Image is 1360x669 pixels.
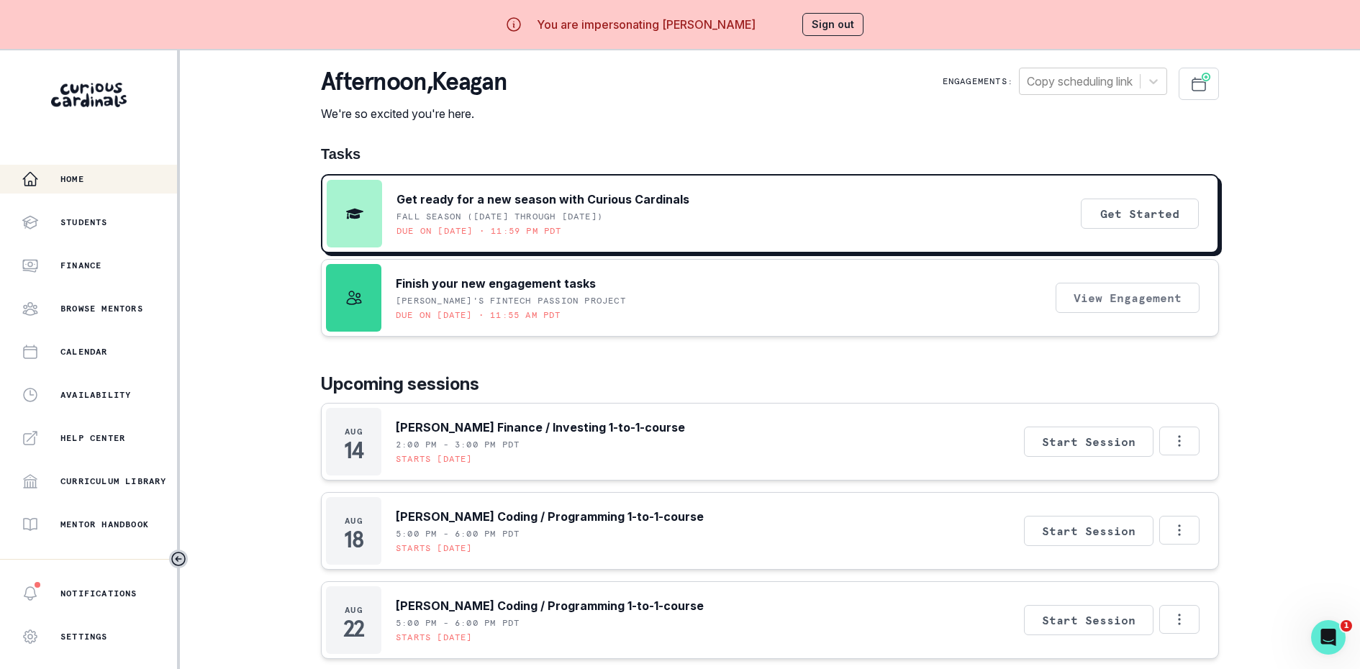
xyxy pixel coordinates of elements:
p: Home [60,173,84,185]
p: 2:00 PM - 3:00 PM PDT [396,439,520,450]
p: Students [60,217,108,228]
span: 1 [1341,620,1352,632]
p: Due on [DATE] • 11:55 AM PDT [396,309,561,321]
p: Get ready for a new season with Curious Cardinals [396,191,689,208]
p: You are impersonating [PERSON_NAME] [537,16,756,33]
button: Sign out [802,13,863,36]
p: [PERSON_NAME]'s Fintech Passion Project [396,295,626,306]
p: Finance [60,260,101,271]
img: Curious Cardinals Logo [51,83,127,107]
p: Starts [DATE] [396,632,473,643]
p: Notifications [60,588,137,599]
button: Start Session [1024,427,1153,457]
p: Upcoming sessions [321,371,1219,397]
p: Curriculum Library [60,475,167,487]
p: Calendar [60,346,108,358]
p: Due on [DATE] • 11:59 PM PDT [396,225,562,237]
p: Help Center [60,432,125,444]
button: Toggle sidebar [169,550,188,568]
button: Start Session [1024,605,1153,635]
p: Browse Mentors [60,303,143,314]
p: Availability [60,389,131,401]
h1: Tasks [321,145,1219,163]
p: Aug [345,426,363,437]
p: [PERSON_NAME] Coding / Programming 1-to-1-course [396,508,704,525]
p: Mentor Handbook [60,519,149,530]
button: View Engagement [1056,283,1200,313]
p: Finish your new engagement tasks [396,275,596,292]
button: Options [1159,516,1200,545]
button: Options [1159,427,1200,455]
p: 18 [344,532,363,547]
p: afternoon , Keagan [321,68,507,96]
p: Starts [DATE] [396,453,473,465]
iframe: Intercom live chat [1311,620,1346,655]
p: Aug [345,604,363,616]
p: Fall Season ([DATE] through [DATE]) [396,211,603,222]
button: Start Session [1024,516,1153,546]
p: [PERSON_NAME] Coding / Programming 1-to-1-course [396,597,704,614]
p: 5:00 PM - 6:00 PM PDT [396,528,520,540]
p: Starts [DATE] [396,542,473,554]
button: Get Started [1081,199,1199,229]
p: Aug [345,515,363,527]
p: Settings [60,631,108,642]
p: 22 [343,622,364,636]
p: [PERSON_NAME] Finance / Investing 1-to-1-course [396,419,685,436]
p: We're so excited you're here. [321,105,507,122]
button: Schedule Sessions [1179,68,1219,100]
p: 14 [344,443,363,458]
p: Engagements: [943,76,1013,87]
p: 5:00 PM - 6:00 PM PDT [396,617,520,629]
button: Options [1159,605,1200,634]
